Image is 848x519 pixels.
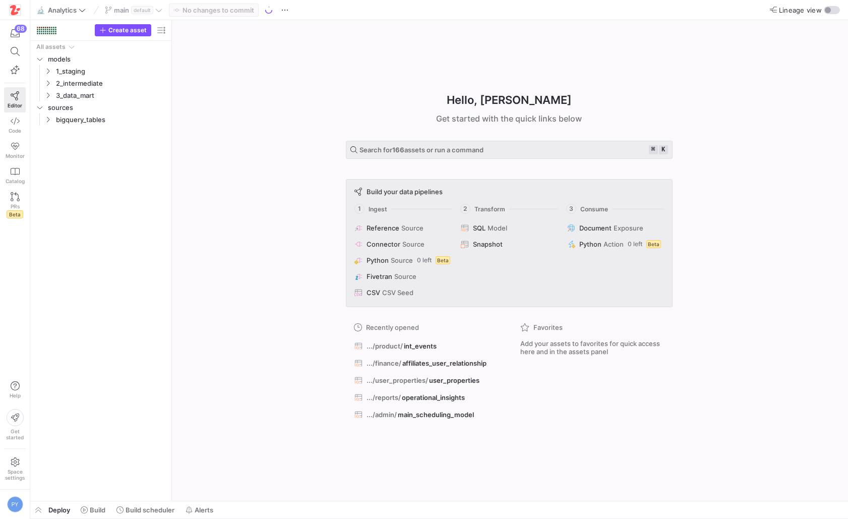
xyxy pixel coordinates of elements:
span: Action [603,240,624,248]
button: 🔬Analytics [34,4,88,17]
span: PRs [11,203,20,209]
div: Press SPACE to select this row. [34,101,167,113]
span: SQL [473,224,486,232]
span: Source [394,272,416,280]
button: .../user_properties/user_properties [352,374,500,387]
span: Recently opened [366,323,419,331]
button: PY [4,494,26,515]
span: Analytics [48,6,77,14]
span: main_scheduling_model [398,411,474,419]
button: .../admin/main_scheduling_model [352,408,500,421]
span: Catalog [6,178,25,184]
span: .../admin/ [367,411,397,419]
span: 1_staging [56,66,166,77]
span: Source [391,256,413,264]
span: Get started [6,428,24,440]
div: Press SPACE to select this row. [34,65,167,77]
span: Connector [367,240,400,248]
span: Beta [7,210,23,218]
kbd: k [659,145,668,154]
span: Build scheduler [126,506,174,514]
span: affiliates_user_relationship [402,359,487,367]
span: Favorites [533,323,563,331]
span: Deploy [48,506,70,514]
button: PythonSource0 leftBeta [352,254,453,266]
kbd: ⌘ [649,145,658,154]
h1: Hello, [PERSON_NAME] [447,92,572,108]
span: Reference [367,224,399,232]
span: Python [367,256,389,264]
a: Editor [4,87,26,112]
span: Source [402,240,425,248]
span: Editor [8,102,22,108]
button: CSVCSV Seed [352,286,453,299]
button: DocumentExposure [565,222,665,234]
button: 68 [4,24,26,42]
button: Search for166assets or run a command⌘k [346,141,673,159]
div: Press SPACE to select this row. [34,77,167,89]
span: bigquery_tables [56,114,166,126]
span: Snapshot [473,240,503,248]
span: 🔬 [37,7,44,14]
a: Spacesettings [4,453,26,485]
span: Document [579,224,612,232]
span: Add your assets to favorites for quick access here and in the assets panel [520,339,664,356]
span: 3_data_mart [56,90,166,101]
span: Source [401,224,423,232]
button: .../reports/operational_insights [352,391,500,404]
span: Help [9,392,21,398]
div: Press SPACE to select this row. [34,41,167,53]
span: .../user_properties/ [367,376,428,384]
span: sources [48,102,166,113]
button: Snapshot [459,238,559,250]
button: Create asset [95,24,151,36]
span: Build your data pipelines [367,188,443,196]
button: Build [76,501,110,518]
span: .../reports/ [367,393,401,401]
div: All assets [36,43,66,50]
span: Exposure [614,224,643,232]
button: ReferenceSource [352,222,453,234]
div: 68 [15,25,27,33]
button: FivetranSource [352,270,453,282]
strong: 166 [392,146,404,154]
span: int_events [404,342,437,350]
span: Model [488,224,507,232]
button: .../product/int_events [352,339,500,353]
a: Code [4,112,26,138]
span: Space settings [5,469,25,481]
span: Lineage view [779,6,822,14]
span: .../finance/ [367,359,401,367]
span: Beta [436,256,450,264]
span: Code [9,128,21,134]
span: Python [579,240,601,248]
div: Press SPACE to select this row. [34,53,167,65]
button: Alerts [181,501,218,518]
span: CSV [367,289,380,297]
span: Search for assets or run a command [359,146,483,154]
button: PythonAction0 leftBeta [565,238,665,250]
div: PY [7,496,23,512]
div: Press SPACE to select this row. [34,89,167,101]
a: https://storage.googleapis.com/y42-prod-data-exchange/images/h4OkG5kwhGXbZ2sFpobXAPbjBGJTZTGe3yEd... [4,2,26,19]
span: models [48,53,166,65]
img: https://storage.googleapis.com/y42-prod-data-exchange/images/h4OkG5kwhGXbZ2sFpobXAPbjBGJTZTGe3yEd... [10,5,20,15]
span: operational_insights [402,393,465,401]
div: Press SPACE to select this row. [34,113,167,126]
div: Get started with the quick links below [346,112,673,125]
span: Monitor [6,153,25,159]
button: .../finance/affiliates_user_relationship [352,357,500,370]
button: Build scheduler [112,501,179,518]
span: Beta [646,240,661,248]
span: .../product/ [367,342,403,350]
button: SQLModel [459,222,559,234]
a: Monitor [4,138,26,163]
span: user_properties [429,376,479,384]
span: 2_intermediate [56,78,166,89]
button: ConnectorSource [352,238,453,250]
span: Create asset [108,27,147,34]
span: Fivetran [367,272,392,280]
span: Build [90,506,105,514]
a: Catalog [4,163,26,188]
span: CSV Seed [382,289,413,297]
